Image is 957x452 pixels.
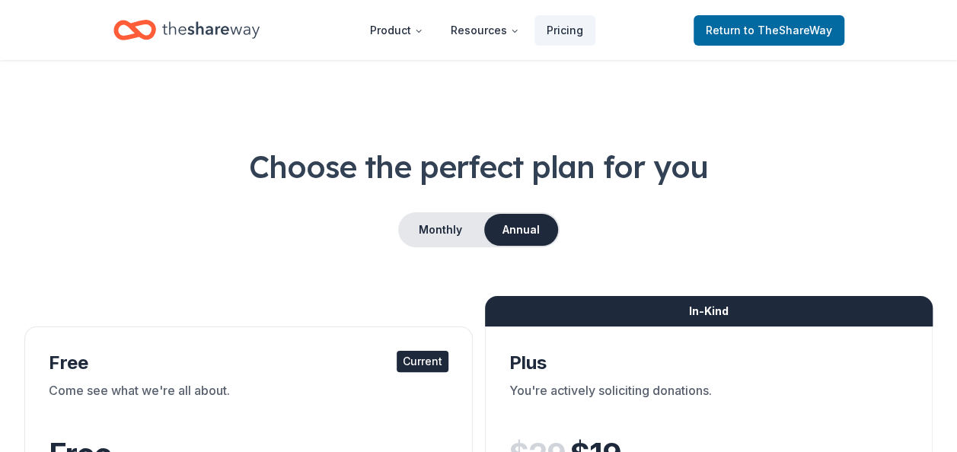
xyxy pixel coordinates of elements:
[509,351,909,375] div: Plus
[706,21,832,40] span: Return
[484,214,558,246] button: Annual
[694,15,844,46] a: Returnto TheShareWay
[397,351,448,372] div: Current
[534,15,595,46] a: Pricing
[439,15,531,46] button: Resources
[113,12,260,48] a: Home
[49,381,448,424] div: Come see what we're all about.
[744,24,832,37] span: to TheShareWay
[24,145,933,188] h1: Choose the perfect plan for you
[358,12,595,48] nav: Main
[49,351,448,375] div: Free
[400,214,481,246] button: Monthly
[358,15,435,46] button: Product
[485,296,933,326] div: In-Kind
[509,381,909,424] div: You're actively soliciting donations.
